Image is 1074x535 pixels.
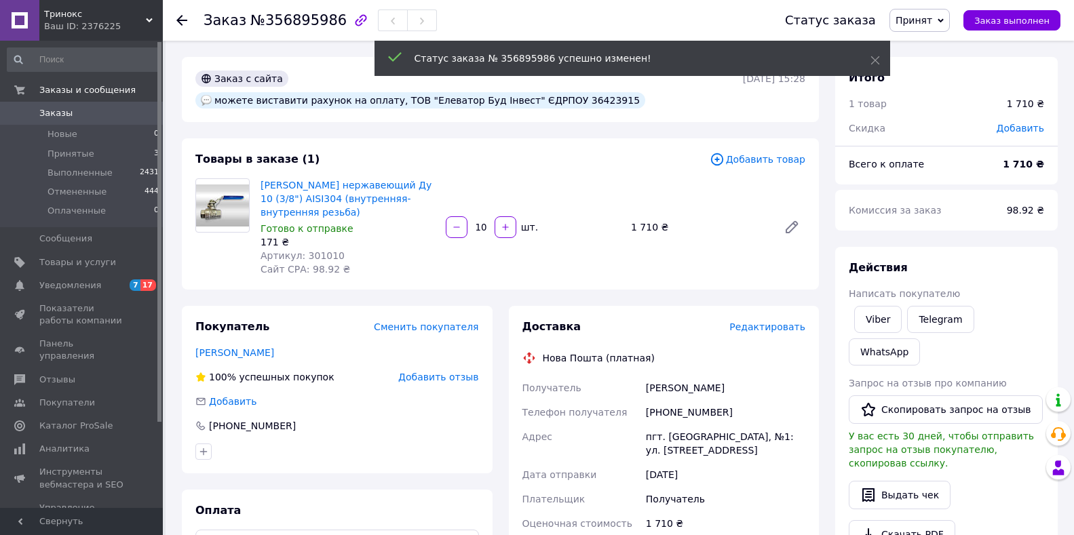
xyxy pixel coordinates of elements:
[195,347,274,358] a: [PERSON_NAME]
[261,180,431,218] a: [PERSON_NAME] нержавеющий Ду 10 (3/8") AISI304 (внутренняя-внутренняя резьба)
[522,407,628,418] span: Телефон получателя
[522,382,581,393] span: Получатель
[47,205,106,217] span: Оплаченные
[710,152,805,167] span: Добавить товар
[907,306,974,333] a: Telegram
[643,400,808,424] div: [PHONE_NUMBER]
[643,487,808,511] div: Получатель
[518,220,539,234] div: шт.
[154,148,159,160] span: 3
[643,462,808,487] div: [DATE]
[849,481,951,509] button: Выдать чек
[974,16,1050,26] span: Заказ выполнен
[643,376,808,400] div: [PERSON_NAME]
[145,186,159,198] span: 444
[176,14,187,27] div: Вернуться назад
[195,71,288,87] div: Заказ с сайта
[1003,159,1044,170] b: 1 710 ₴
[849,288,960,299] span: Написать покупателю
[522,320,581,333] span: Доставка
[522,469,597,480] span: Дата отправки
[539,351,658,365] div: Нова Пошта (платная)
[39,233,92,245] span: Сообщения
[39,302,126,327] span: Показатели работы компании
[195,370,334,384] div: успешных покупок
[374,321,478,332] span: Сменить покупателя
[47,186,107,198] span: Отмененные
[1007,97,1044,111] div: 1 710 ₴
[195,92,645,108] div: можете виставити рахунок на оплату, ТОВ "Елеватор Буд Інвест" ЄДРПОУ 36423915
[849,261,908,274] span: Действия
[643,424,808,462] div: пгт. [GEOGRAPHIC_DATA], №1: ул. [STREET_ADDRESS]
[415,52,837,65] div: Статус заказа № 356895986 успешно изменен!
[250,12,347,28] span: №356895986
[261,264,350,275] span: Сайт СРА: 98.92 ₴
[154,205,159,217] span: 0
[39,374,75,386] span: Отзывы
[522,518,633,529] span: Оценочная стоимость
[208,419,297,433] div: [PHONE_NUMBER]
[849,98,887,109] span: 1 товар
[196,184,249,226] img: Кран шаровой нержавеющий Ду 10 (3/8") AISI304 (внутренняя-внутренняя резьба)
[195,504,241,517] span: Оплата
[896,15,932,26] span: Принят
[140,167,159,179] span: 2431
[626,218,773,237] div: 1 710 ₴
[849,338,920,365] a: WhatsApp
[39,84,136,96] span: Заказы и сообщения
[209,396,256,407] span: Добавить
[195,153,320,165] span: Товары в заказе (1)
[39,502,126,526] span: Управление сайтом
[44,20,163,33] div: Ваш ID: 2376225
[1007,205,1044,216] span: 98.92 ₴
[39,397,95,409] span: Покупатели
[39,338,126,362] span: Панель управления
[209,372,236,382] span: 100%
[39,256,116,269] span: Товары и услуги
[778,214,805,241] a: Редактировать
[201,95,212,106] img: :speech_balloon:
[39,107,73,119] span: Заказы
[39,420,113,432] span: Каталог ProSale
[130,279,140,291] span: 7
[195,320,269,333] span: Покупатель
[39,279,101,292] span: Уведомления
[854,306,902,333] a: Viber
[849,123,885,134] span: Скидка
[204,12,246,28] span: Заказ
[849,431,1034,469] span: У вас есть 30 дней, чтобы отправить запрос на отзыв покупателю, скопировав ссылку.
[849,205,942,216] span: Комиссия за заказ
[7,47,160,72] input: Поиск
[785,14,876,27] div: Статус заказа
[47,167,113,179] span: Выполненные
[398,372,478,382] span: Добавить отзыв
[154,128,159,140] span: 0
[849,378,1007,389] span: Запрос на отзыв про компанию
[729,321,805,332] span: Редактировать
[47,128,77,140] span: Новые
[261,223,353,234] span: Готово к отправке
[997,123,1044,134] span: Добавить
[44,8,146,20] span: Тринокс
[261,250,345,261] span: Артикул: 301010
[522,494,586,504] span: Плательщик
[849,159,924,170] span: Всего к оплате
[47,148,94,160] span: Принятые
[261,235,435,249] div: 171 ₴
[522,431,552,442] span: Адрес
[963,10,1060,31] button: Заказ выполнен
[849,395,1043,424] button: Скопировать запрос на отзыв
[140,279,156,291] span: 17
[39,443,90,455] span: Аналитика
[39,466,126,490] span: Инструменты вебмастера и SEO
